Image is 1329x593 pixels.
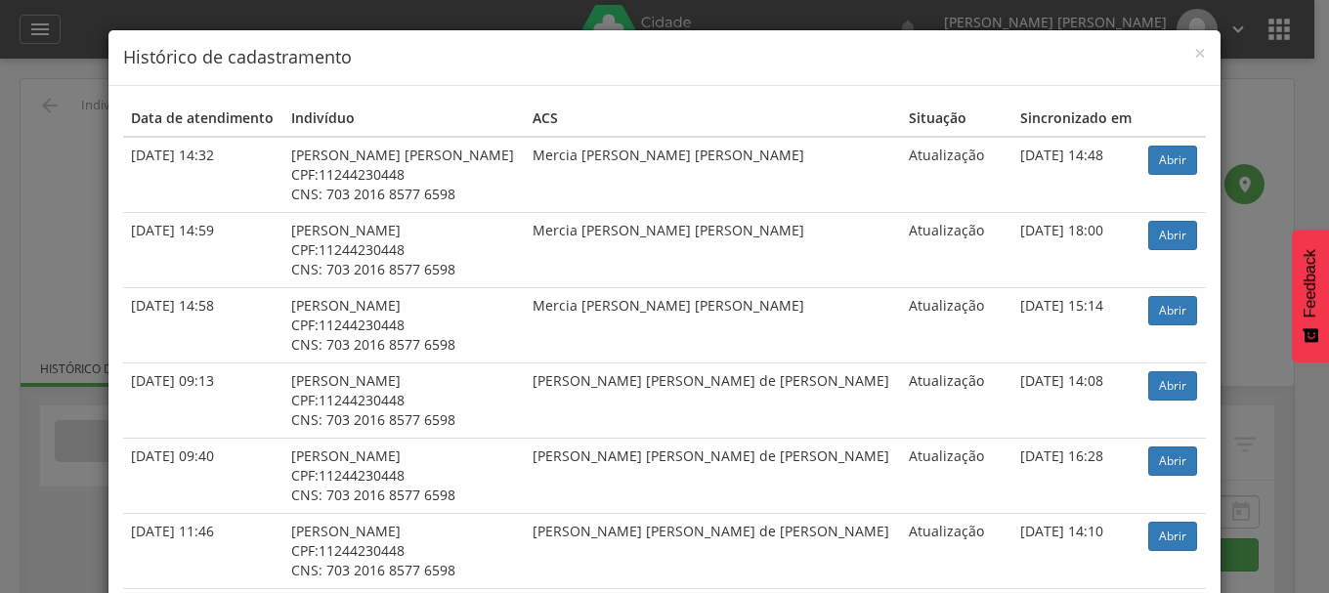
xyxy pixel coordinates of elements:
td: Mercia [PERSON_NAME] [PERSON_NAME] [525,212,902,287]
span: 11244230448 [319,391,405,409]
div: CPF: [291,541,517,561]
span: × [1194,39,1206,66]
a: Abrir [1148,446,1197,476]
td: Mercia [PERSON_NAME] [PERSON_NAME] [525,287,902,362]
td: [DATE] 11:46 [123,513,283,588]
div: Atualização [909,446,1004,466]
span: 11244230448 [319,316,405,334]
td: [DATE] 09:40 [123,438,283,513]
div: CNS: 703 2016 8577 6598 [291,260,517,279]
div: [PERSON_NAME] [291,371,517,391]
a: Abrir [1148,221,1197,250]
div: [PERSON_NAME] [291,446,517,466]
span: 11244230448 [319,165,405,184]
div: CPF: [291,240,517,260]
td: [DATE] 14:48 [1012,137,1141,213]
div: CNS: 703 2016 8577 6598 [291,335,517,355]
a: Abrir [1148,371,1197,401]
div: [PERSON_NAME] [291,296,517,316]
h4: Histórico de cadastramento [123,45,1206,70]
td: [PERSON_NAME] [PERSON_NAME] de [PERSON_NAME] [525,362,902,438]
td: [DATE] 18:00 [1012,212,1141,287]
td: [DATE] 14:10 [1012,513,1141,588]
div: [PERSON_NAME] [291,522,517,541]
td: [PERSON_NAME] [PERSON_NAME] de [PERSON_NAME] [525,438,902,513]
div: CPF: [291,391,517,410]
span: Feedback [1302,249,1319,318]
td: [DATE] 14:32 [123,137,283,213]
div: CNS: 703 2016 8577 6598 [291,185,517,204]
td: [DATE] 14:08 [1012,362,1141,438]
button: Feedback - Mostrar pesquisa [1292,230,1329,362]
div: CPF: [291,466,517,486]
div: Atualização [909,371,1004,391]
div: Atualização [909,522,1004,541]
div: CNS: 703 2016 8577 6598 [291,561,517,580]
td: [DATE] 14:58 [123,287,283,362]
div: CNS: 703 2016 8577 6598 [291,410,517,430]
div: CPF: [291,165,517,185]
td: [DATE] 15:14 [1012,287,1141,362]
a: Abrir [1148,146,1197,175]
div: Atualização [909,221,1004,240]
th: Indivíduo [283,101,525,137]
th: ACS [525,101,902,137]
span: 11244230448 [319,541,405,560]
a: Abrir [1148,522,1197,551]
div: [PERSON_NAME] [PERSON_NAME] [291,146,517,165]
span: 11244230448 [319,466,405,485]
div: CNS: 703 2016 8577 6598 [291,486,517,505]
td: [DATE] 16:28 [1012,438,1141,513]
th: Sincronizado em [1012,101,1141,137]
button: Close [1194,43,1206,64]
div: CPF: [291,316,517,335]
a: Abrir [1148,296,1197,325]
td: Mercia [PERSON_NAME] [PERSON_NAME] [525,137,902,213]
div: Atualização [909,296,1004,316]
th: Situação [901,101,1011,137]
span: 11244230448 [319,240,405,259]
td: [DATE] 14:59 [123,212,283,287]
th: Data de atendimento [123,101,283,137]
div: Atualização [909,146,1004,165]
td: [DATE] 09:13 [123,362,283,438]
div: [PERSON_NAME] [291,221,517,240]
td: [PERSON_NAME] [PERSON_NAME] de [PERSON_NAME] [525,513,902,588]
